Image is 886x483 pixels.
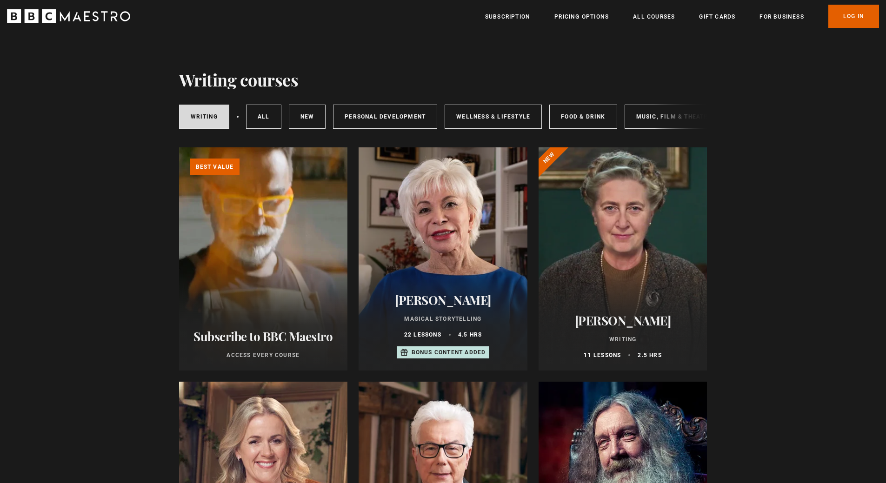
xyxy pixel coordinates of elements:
a: Log In [828,5,879,28]
nav: Primary [485,5,879,28]
a: Music, Film & Theatre [625,105,724,129]
p: 22 lessons [404,331,441,339]
a: Subscription [485,12,530,21]
p: Writing [550,335,696,344]
p: 11 lessons [584,351,621,359]
p: Magical Storytelling [370,315,516,323]
h1: Writing courses [179,70,299,89]
p: 2.5 hrs [638,351,661,359]
p: 4.5 hrs [458,331,482,339]
a: [PERSON_NAME] Magical Storytelling 22 lessons 4.5 hrs Bonus content added [359,147,527,371]
h2: [PERSON_NAME] [550,313,696,328]
a: Wellness & Lifestyle [445,105,542,129]
svg: BBC Maestro [7,9,130,23]
a: [PERSON_NAME] Writing 11 lessons 2.5 hrs New [539,147,707,371]
a: All Courses [633,12,675,21]
a: Food & Drink [549,105,617,129]
a: New [289,105,326,129]
a: For business [759,12,804,21]
a: All [246,105,281,129]
p: Bonus content added [412,348,486,357]
a: Personal Development [333,105,437,129]
h2: [PERSON_NAME] [370,293,516,307]
a: Writing [179,105,229,129]
a: Pricing Options [554,12,609,21]
p: Best value [190,159,240,175]
a: Gift Cards [699,12,735,21]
